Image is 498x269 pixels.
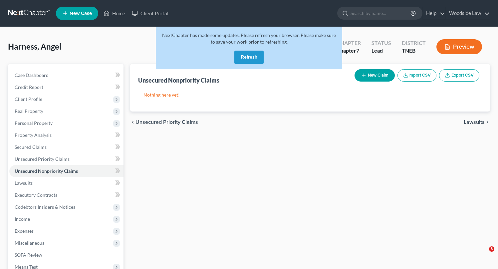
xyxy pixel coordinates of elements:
i: chevron_left [130,120,135,125]
span: Personal Property [15,120,53,126]
span: Unsecured Priority Claims [135,120,198,125]
button: Lawsuits chevron_right [464,120,490,125]
span: New Case [70,11,92,16]
span: Harness, Angel [8,42,62,51]
span: Case Dashboard [15,72,49,78]
button: New Claim [355,69,395,82]
a: Export CSV [439,69,479,82]
p: Nothing here yet! [143,92,477,98]
button: chevron_left Unsecured Priority Claims [130,120,198,125]
button: Preview [436,39,482,54]
a: Property Analysis [9,129,124,141]
span: Property Analysis [15,132,52,138]
span: 7 [356,47,359,54]
span: Unsecured Nonpriority Claims [15,168,78,174]
span: NextChapter has made some updates. Please refresh your browser. Please make sure to save your wor... [162,32,336,45]
a: Case Dashboard [9,69,124,81]
div: Chapter [337,39,361,47]
a: Woodside Law [446,7,490,19]
div: Lead [372,47,391,55]
a: Credit Report [9,81,124,93]
span: Unsecured Priority Claims [15,156,70,162]
input: Search by name... [351,7,411,19]
button: Refresh [234,51,264,64]
div: Chapter [337,47,361,55]
span: Expenses [15,228,34,234]
a: Unsecured Nonpriority Claims [9,165,124,177]
iframe: Intercom live chat [475,246,491,262]
a: Secured Claims [9,141,124,153]
span: Secured Claims [15,144,47,150]
a: Unsecured Priority Claims [9,153,124,165]
span: Miscellaneous [15,240,44,246]
span: Income [15,216,30,222]
a: Help [423,7,445,19]
span: Credit Report [15,84,43,90]
span: Real Property [15,108,43,114]
span: Executory Contracts [15,192,57,198]
button: Import CSV [397,69,436,82]
div: TNEB [402,47,426,55]
i: chevron_right [485,120,490,125]
div: District [402,39,426,47]
span: Client Profile [15,96,42,102]
span: Lawsuits [15,180,33,186]
a: Home [100,7,128,19]
span: Lawsuits [464,120,485,125]
div: Status [372,39,391,47]
a: SOFA Review [9,249,124,261]
div: Unsecured Nonpriority Claims [138,76,219,84]
a: Lawsuits [9,177,124,189]
a: Executory Contracts [9,189,124,201]
span: 3 [489,246,494,252]
a: Client Portal [128,7,172,19]
span: Codebtors Insiders & Notices [15,204,75,210]
span: SOFA Review [15,252,42,258]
